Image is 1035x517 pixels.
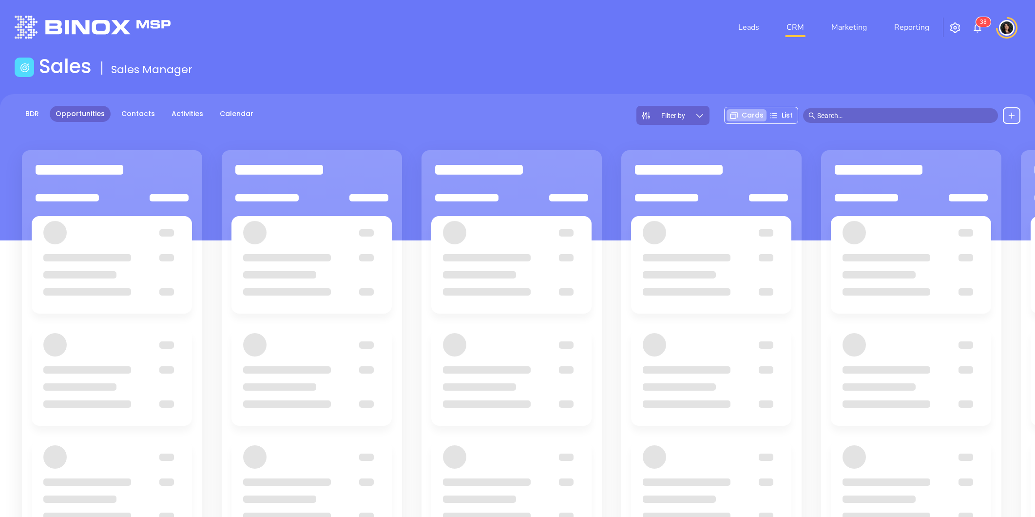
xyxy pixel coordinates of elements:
img: iconNotification [972,22,983,34]
a: Leads [734,18,763,37]
input: Search… [817,110,993,121]
a: Calendar [214,106,259,122]
span: 8 [983,19,987,25]
h1: Sales [39,55,92,78]
img: logo [15,16,171,39]
a: Activities [166,106,209,122]
span: Filter by [661,112,685,119]
span: List [782,110,793,120]
a: Marketing [827,18,871,37]
span: Cards [742,110,764,120]
span: 3 [980,19,983,25]
img: user [999,20,1015,36]
a: Opportunities [50,106,111,122]
a: Reporting [890,18,933,37]
sup: 38 [976,17,991,27]
span: Sales Manager [111,62,192,77]
a: CRM [783,18,808,37]
img: iconSetting [949,22,961,34]
a: Contacts [115,106,161,122]
a: BDR [19,106,45,122]
span: search [808,112,815,119]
